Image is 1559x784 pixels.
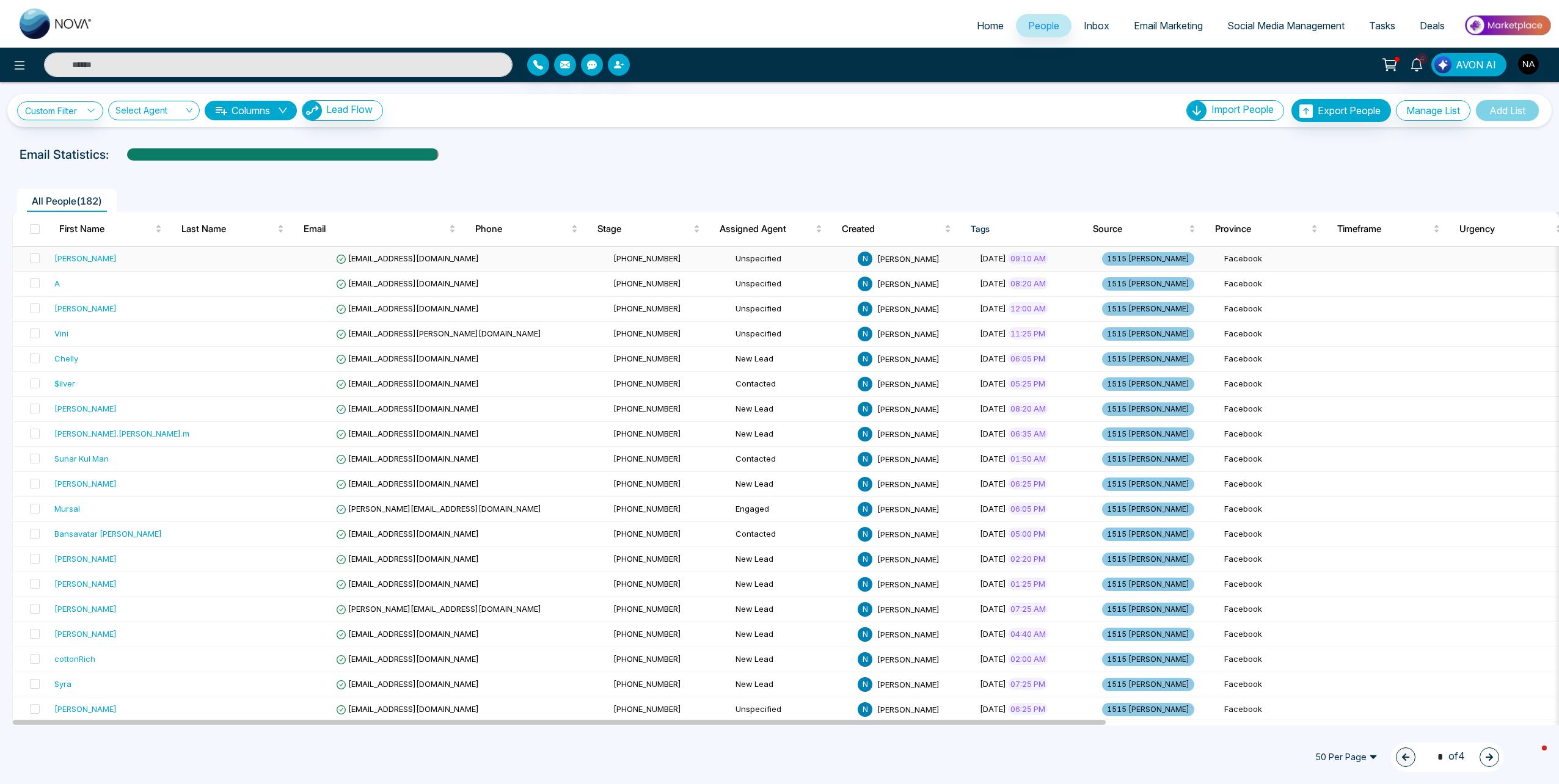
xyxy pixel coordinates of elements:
span: [DATE] [980,629,1006,639]
span: N [858,277,872,291]
span: [PERSON_NAME] [877,504,940,514]
span: N [858,502,872,517]
span: [PERSON_NAME][EMAIL_ADDRESS][DOMAIN_NAME] [336,504,541,514]
span: [PHONE_NUMBER] [613,654,681,664]
span: Source [1093,222,1186,236]
span: 1515 [PERSON_NAME] [1102,402,1194,416]
div: [PERSON_NAME] [54,628,117,640]
td: Facebook [1219,347,1342,372]
span: [DATE] [980,429,1006,438]
span: Phone [475,222,569,236]
td: Unspecified [731,322,853,347]
span: N [858,602,872,617]
span: 4 [1417,53,1428,64]
span: [DATE] [980,579,1006,589]
span: [PHONE_NUMBER] [613,354,681,363]
div: A [54,277,60,289]
img: Lead Flow [1434,56,1451,73]
span: [DATE] [980,379,1006,388]
span: [DATE] [980,404,1006,413]
span: [DATE] [980,328,1006,338]
span: 50 Per Page [1307,747,1386,767]
td: Facebook [1219,247,1342,272]
p: Email Statistics: [20,145,109,164]
div: Syra [54,678,71,690]
img: Market-place.gif [1463,12,1552,39]
span: N [858,627,872,642]
span: [EMAIL_ADDRESS][DOMAIN_NAME] [336,704,479,714]
th: Tags [961,212,1083,246]
span: [PERSON_NAME] [877,354,940,363]
span: 1515 [PERSON_NAME] [1102,327,1194,341]
span: [EMAIL_ADDRESS][DOMAIN_NAME] [336,579,479,589]
span: [DATE] [980,354,1006,363]
span: [DATE] [980,554,1006,564]
span: of 4 [1430,749,1465,765]
td: Facebook [1219,597,1342,622]
div: $ilver [54,377,75,390]
button: Columnsdown [205,101,297,120]
div: [PERSON_NAME] [54,252,117,264]
span: N [858,577,872,592]
button: AVON AI [1431,53,1506,76]
span: 06:05 PM [1008,503,1048,515]
td: Unspecified [731,247,853,272]
td: Facebook [1219,522,1342,547]
span: [EMAIL_ADDRESS][PERSON_NAME][DOMAIN_NAME] [336,328,541,338]
span: [PERSON_NAME] [877,579,940,589]
span: Timeframe [1337,222,1431,236]
span: [DATE] [980,504,1006,514]
a: Deals [1407,14,1457,37]
span: Email Marketing [1134,20,1203,32]
span: Deals [1420,20,1445,32]
span: N [858,252,872,266]
span: 08:20 AM [1008,277,1048,289]
span: Import People [1211,103,1274,115]
span: N [858,452,872,466]
span: 1515 [PERSON_NAME] [1102,477,1194,491]
a: 4 [1402,53,1431,74]
td: Unspecified [731,272,853,297]
div: [PERSON_NAME] [54,553,117,565]
span: Urgency [1459,222,1553,236]
span: 1515 [PERSON_NAME] [1102,628,1194,641]
span: 1515 [PERSON_NAME] [1102,452,1194,466]
span: [DATE] [980,704,1006,714]
span: 02:20 PM [1008,553,1048,565]
span: [DATE] [980,604,1006,614]
span: [EMAIL_ADDRESS][DOMAIN_NAME] [336,354,479,363]
span: [PERSON_NAME][EMAIL_ADDRESS][DOMAIN_NAME] [336,604,541,614]
td: Facebook [1219,447,1342,472]
span: Email [304,222,447,236]
img: User Avatar [1518,54,1539,74]
a: Email Marketing [1122,14,1215,37]
span: N [858,652,872,667]
span: [PHONE_NUMBER] [613,679,681,689]
td: Facebook [1219,497,1342,522]
span: N [858,477,872,492]
span: down [278,106,288,115]
span: [PERSON_NAME] [877,554,940,564]
span: 07:25 AM [1008,603,1048,615]
span: Stage [597,222,691,236]
a: Social Media Management [1215,14,1357,37]
td: Unspecified [731,297,853,322]
div: cottonRich [54,653,95,665]
button: Export People [1291,99,1391,122]
span: 1515 [PERSON_NAME] [1102,553,1194,566]
span: All People ( 182 ) [27,195,107,207]
span: 1515 [PERSON_NAME] [1102,352,1194,366]
td: Facebook [1219,647,1342,672]
span: [EMAIL_ADDRESS][DOMAIN_NAME] [336,529,479,539]
span: [PHONE_NUMBER] [613,303,681,313]
span: [PHONE_NUMBER] [613,579,681,589]
div: [PERSON_NAME] [54,477,117,490]
span: 08:20 AM [1008,402,1048,415]
button: Lead Flow [302,100,383,121]
td: Facebook [1219,422,1342,447]
span: Export People [1318,104,1381,117]
span: [PHONE_NUMBER] [613,604,681,614]
span: [DATE] [980,253,1006,263]
span: 1515 [PERSON_NAME] [1102,252,1194,266]
span: 1515 [PERSON_NAME] [1102,678,1194,691]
